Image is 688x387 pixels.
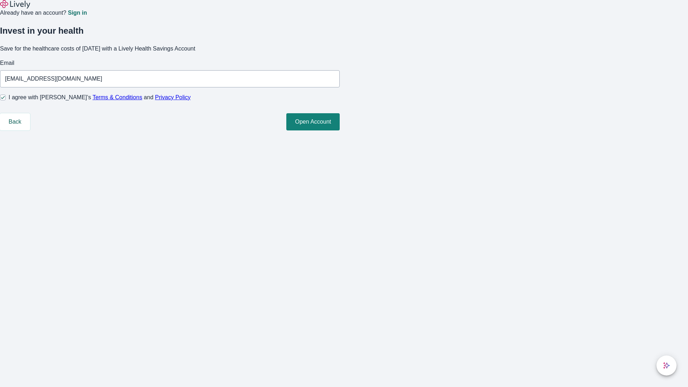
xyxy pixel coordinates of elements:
button: Open Account [286,113,340,130]
span: I agree with [PERSON_NAME]’s and [9,93,191,102]
a: Privacy Policy [155,94,191,100]
a: Sign in [68,10,87,16]
button: chat [656,355,677,376]
a: Terms & Conditions [92,94,142,100]
svg: Lively AI Assistant [663,362,670,369]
